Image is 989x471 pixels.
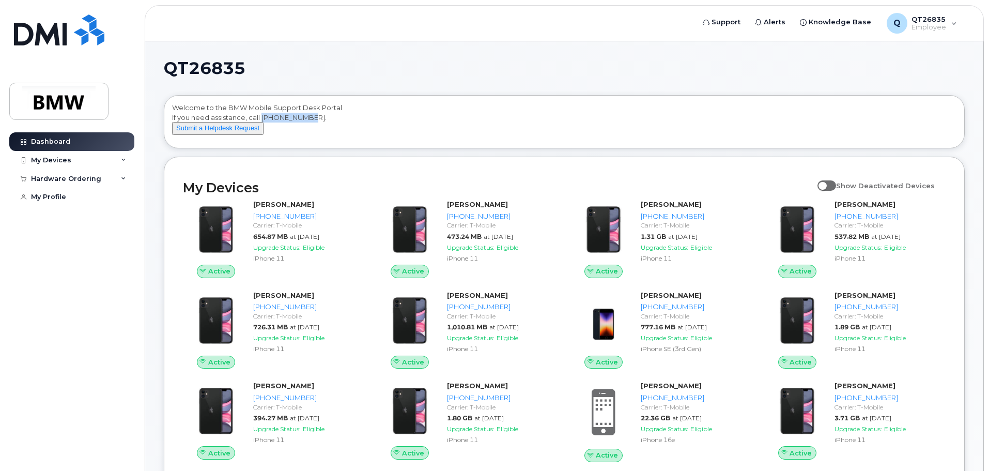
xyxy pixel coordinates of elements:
[474,414,504,422] span: at [DATE]
[764,291,946,369] a: Active[PERSON_NAME][PHONE_NUMBER]Carrier: T-Mobile1.89 GBat [DATE]Upgrade Status:EligibleiPhone 11
[290,414,319,422] span: at [DATE]
[303,425,324,433] span: Eligible
[447,425,495,433] span: Upgrade Status:
[862,323,891,331] span: at [DATE]
[835,302,941,312] div: [PHONE_NUMBER]
[385,296,435,345] img: iPhone_11.jpg
[764,381,946,460] a: Active[PERSON_NAME][PHONE_NUMBER]Carrier: T-Mobile3.71 GBat [DATE]Upgrade Status:EligibleiPhone 11
[790,357,812,367] span: Active
[641,334,688,342] span: Upgrade Status:
[447,291,508,299] strong: [PERSON_NAME]
[497,425,518,433] span: Eligible
[447,414,472,422] span: 1.80 GB
[253,211,360,221] div: [PHONE_NUMBER]
[579,205,628,254] img: iPhone_11.jpg
[402,357,424,367] span: Active
[641,312,748,321] div: Carrier: T-Mobile
[641,414,670,422] span: 22.36 GB
[641,200,702,208] strong: [PERSON_NAME]
[303,334,324,342] span: Eligible
[835,334,882,342] span: Upgrade Status:
[835,414,860,422] span: 3.71 GB
[884,425,906,433] span: Eligible
[164,60,245,76] span: QT26835
[570,291,752,369] a: Active[PERSON_NAME][PHONE_NUMBER]Carrier: T-Mobile777.16 MBat [DATE]Upgrade Status:EligibleiPhone...
[303,244,324,251] span: Eligible
[835,344,941,353] div: iPhone 11
[871,233,901,240] span: at [DATE]
[447,211,554,221] div: [PHONE_NUMBER]
[447,244,495,251] span: Upgrade Status:
[835,403,941,412] div: Carrier: T-Mobile
[253,233,288,240] span: 654.87 MB
[690,425,712,433] span: Eligible
[253,254,360,263] div: iPhone 11
[641,425,688,433] span: Upgrade Status:
[183,291,364,369] a: Active[PERSON_NAME][PHONE_NUMBER]Carrier: T-Mobile726.31 MBat [DATE]Upgrade Status:EligibleiPhone 11
[191,296,241,345] img: iPhone_11.jpg
[772,296,822,345] img: iPhone_11.jpg
[172,103,956,144] div: Welcome to the BMW Mobile Support Desk Portal If you need assistance, call [PHONE_NUMBER].
[447,254,554,263] div: iPhone 11
[641,254,748,263] div: iPhone 11
[817,176,826,184] input: Show Deactivated Devices
[253,291,314,299] strong: [PERSON_NAME]
[835,435,941,444] div: iPhone 11
[835,425,882,433] span: Upgrade Status:
[253,393,360,403] div: [PHONE_NUMBER]
[447,312,554,321] div: Carrier: T-Mobile
[447,382,508,390] strong: [PERSON_NAME]
[385,205,435,254] img: iPhone_11.jpg
[253,414,288,422] span: 394.27 MB
[835,221,941,230] div: Carrier: T-Mobile
[641,344,748,353] div: iPhone SE (3rd Gen)
[790,266,812,276] span: Active
[835,200,895,208] strong: [PERSON_NAME]
[191,205,241,254] img: iPhone_11.jpg
[183,381,364,460] a: Active[PERSON_NAME][PHONE_NUMBER]Carrier: T-Mobile394.27 MBat [DATE]Upgrade Status:EligibleiPhone 11
[641,233,666,240] span: 1.31 GB
[402,448,424,458] span: Active
[447,435,554,444] div: iPhone 11
[570,200,752,278] a: Active[PERSON_NAME][PHONE_NUMBER]Carrier: T-Mobile1.31 GBat [DATE]Upgrade Status:EligibleiPhone 11
[772,386,822,436] img: iPhone_11.jpg
[944,426,981,463] iframe: Messenger Launcher
[447,393,554,403] div: [PHONE_NUMBER]
[690,244,712,251] span: Eligible
[447,200,508,208] strong: [PERSON_NAME]
[447,344,554,353] div: iPhone 11
[835,312,941,321] div: Carrier: T-Mobile
[447,221,554,230] div: Carrier: T-Mobile
[385,386,435,436] img: iPhone_11.jpg
[596,450,618,460] span: Active
[377,381,558,460] a: Active[PERSON_NAME][PHONE_NUMBER]Carrier: T-Mobile1.80 GBat [DATE]Upgrade Status:EligibleiPhone 11
[489,323,519,331] span: at [DATE]
[690,334,712,342] span: Eligible
[835,254,941,263] div: iPhone 11
[253,344,360,353] div: iPhone 11
[253,425,301,433] span: Upgrade Status:
[447,323,487,331] span: 1,010.81 MB
[570,381,752,462] a: Active[PERSON_NAME][PHONE_NUMBER]Carrier: T-Mobile22.36 GBat [DATE]Upgrade Status:EligibleiPhone 16e
[835,323,860,331] span: 1.89 GB
[641,393,748,403] div: [PHONE_NUMBER]
[764,200,946,278] a: Active[PERSON_NAME][PHONE_NUMBER]Carrier: T-Mobile537.82 MBat [DATE]Upgrade Status:EligibleiPhone 11
[835,393,941,403] div: [PHONE_NUMBER]
[835,244,882,251] span: Upgrade Status:
[772,205,822,254] img: iPhone_11.jpg
[641,211,748,221] div: [PHONE_NUMBER]
[484,233,513,240] span: at [DATE]
[677,323,707,331] span: at [DATE]
[172,122,264,135] button: Submit a Helpdesk Request
[208,357,230,367] span: Active
[836,181,935,190] span: Show Deactivated Devices
[862,414,891,422] span: at [DATE]
[253,435,360,444] div: iPhone 11
[835,211,941,221] div: [PHONE_NUMBER]
[497,244,518,251] span: Eligible
[497,334,518,342] span: Eligible
[579,296,628,345] img: image20231002-3703462-1angbar.jpeg
[377,291,558,369] a: Active[PERSON_NAME][PHONE_NUMBER]Carrier: T-Mobile1,010.81 MBat [DATE]Upgrade Status:EligibleiPho...
[290,323,319,331] span: at [DATE]
[884,334,906,342] span: Eligible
